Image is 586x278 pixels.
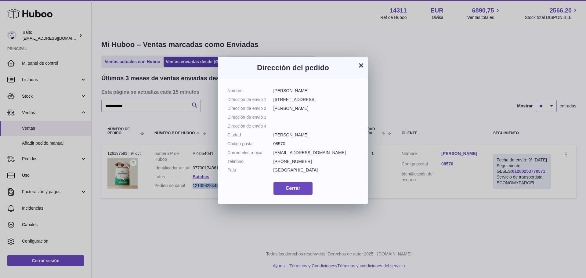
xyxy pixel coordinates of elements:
[227,88,273,94] dt: Nombre
[273,182,313,195] button: Cerrar
[273,106,359,111] dd: [PERSON_NAME]
[273,141,359,147] dd: 08570
[227,132,273,138] dt: Ciudad
[273,97,359,103] dd: [STREET_ADDRESS]
[227,141,273,147] dt: Código postal
[227,159,273,164] dt: Teléfono
[227,150,273,156] dt: Correo electrónico
[227,97,273,103] dt: Dirección de envío 1
[227,123,273,129] dt: Dirección de envío 4
[273,167,359,173] dd: [GEOGRAPHIC_DATA]
[357,62,365,69] button: ×
[227,167,273,173] dt: País
[273,159,359,164] dd: [PHONE_NUMBER]
[273,150,359,156] dd: [EMAIL_ADDRESS][DOMAIN_NAME]
[273,132,359,138] dd: [PERSON_NAME]
[286,186,300,191] span: Cerrar
[227,63,359,73] h3: Dirección del pedido
[273,88,359,94] dd: [PERSON_NAME]
[227,106,273,111] dt: Dirección de envío 2
[227,114,273,120] dt: Dirección de envío 3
